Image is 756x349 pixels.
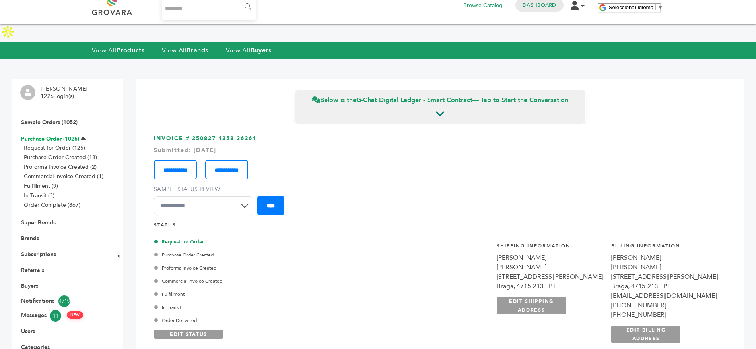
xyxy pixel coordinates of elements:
span: ▼ [658,4,663,10]
div: In-Transit [156,304,354,311]
a: In-Transit (3) [24,192,54,199]
a: Sample Orders (1052) [21,119,78,126]
div: [PHONE_NUMBER] [611,310,718,320]
div: Fulfillment [156,291,354,298]
h4: STATUS [154,222,727,232]
a: Dashboard [523,2,556,9]
div: [PERSON_NAME] [497,253,603,262]
a: Buyers [21,282,38,290]
div: Commercial Invoice Created [156,278,354,285]
a: EDIT SHIPPING ADDRESS [497,297,566,314]
a: View AllProducts [92,46,145,55]
a: Seleccionar idioma​ [609,4,663,10]
a: Referrals [21,266,44,274]
a: Notifications4719 [21,295,102,307]
a: View AllBrands [162,46,208,55]
span: 11 [50,310,61,322]
span: Below is the — Tap to Start the Conversation [312,96,568,104]
div: Braga, 4715-213 - PT [611,282,718,291]
div: Order Delivered [156,317,354,324]
div: [PERSON_NAME] [611,262,718,272]
h4: Shipping Information [497,243,603,253]
a: Proforma Invoice Created (2) [24,163,97,171]
div: [STREET_ADDRESS][PERSON_NAME] [611,272,718,282]
a: Purchase Order Created (18) [24,154,97,161]
strong: G-Chat Digital Ledger - Smart Contract [356,96,472,104]
div: [STREET_ADDRESS][PERSON_NAME] [497,272,603,282]
a: Fulfillment (9) [24,182,58,190]
a: Commercial Invoice Created (1) [24,173,103,180]
label: Sample Status Review [154,185,257,193]
span: 4719 [58,295,70,307]
div: [EMAIL_ADDRESS][DOMAIN_NAME] [611,291,718,301]
div: Submitted: [DATE] [154,147,727,154]
a: Subscriptions [21,251,56,258]
a: Super Brands [21,219,56,226]
div: [PERSON_NAME] [611,253,718,262]
a: Purchase Order (1025) [21,135,79,143]
strong: Products [117,46,144,55]
h3: INVOICE # 250827-1258-36261 [154,135,727,222]
a: Messages11 NEW [21,310,102,322]
strong: Buyers [251,46,271,55]
a: Request for Order (125) [24,144,85,152]
div: [PERSON_NAME] [497,262,603,272]
a: EDIT STATUS [154,330,223,339]
div: Purchase Order Created [156,251,354,258]
div: Request for Order [156,238,354,245]
a: Browse Catalog [463,1,503,10]
h4: Billing Information [611,243,718,253]
div: [PHONE_NUMBER] [611,301,718,310]
div: Proforma Invoice Created [156,264,354,272]
a: EDIT BILLING ADDRESS [611,326,680,343]
a: View AllBuyers [226,46,272,55]
a: Users [21,328,35,335]
li: [PERSON_NAME] - 1226 login(s) [41,85,93,100]
a: Brands [21,235,39,242]
strong: Brands [187,46,208,55]
img: profile.png [20,85,35,100]
span: NEW [67,311,83,319]
div: Braga, 4715-213 - PT [497,282,603,291]
a: Order Complete (867) [24,201,80,209]
span: Seleccionar idioma [609,4,654,10]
